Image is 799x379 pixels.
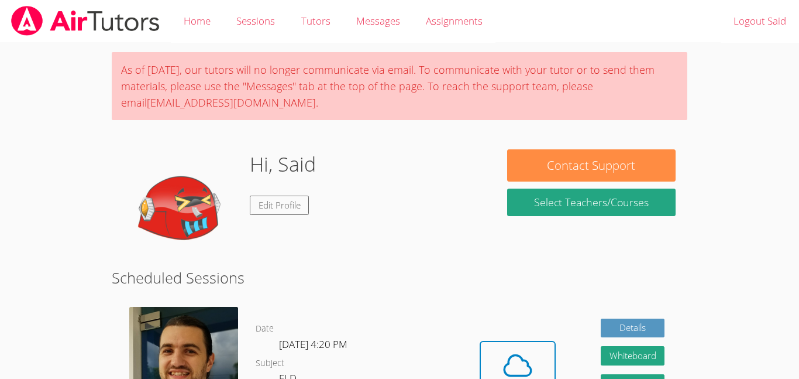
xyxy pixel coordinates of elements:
img: default.png [123,149,240,267]
a: Edit Profile [250,196,309,215]
img: airtutors_banner-c4298cdbf04f3fff15de1276eac7730deb9818008684d7c2e4769d2f7ddbe033.png [10,6,161,36]
span: Messages [356,14,400,28]
dt: Date [256,322,274,336]
a: Details [601,319,665,338]
div: As of [DATE], our tutors will no longer communicate via email. To communicate with your tutor or ... [112,52,687,120]
h1: Hi, Said [250,149,316,179]
h2: Scheduled Sessions [112,267,687,289]
a: Select Teachers/Courses [507,189,676,216]
span: [DATE] 4:20 PM [279,337,347,351]
dt: Subject [256,356,284,371]
button: Contact Support [507,149,676,182]
button: Whiteboard [601,346,665,366]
